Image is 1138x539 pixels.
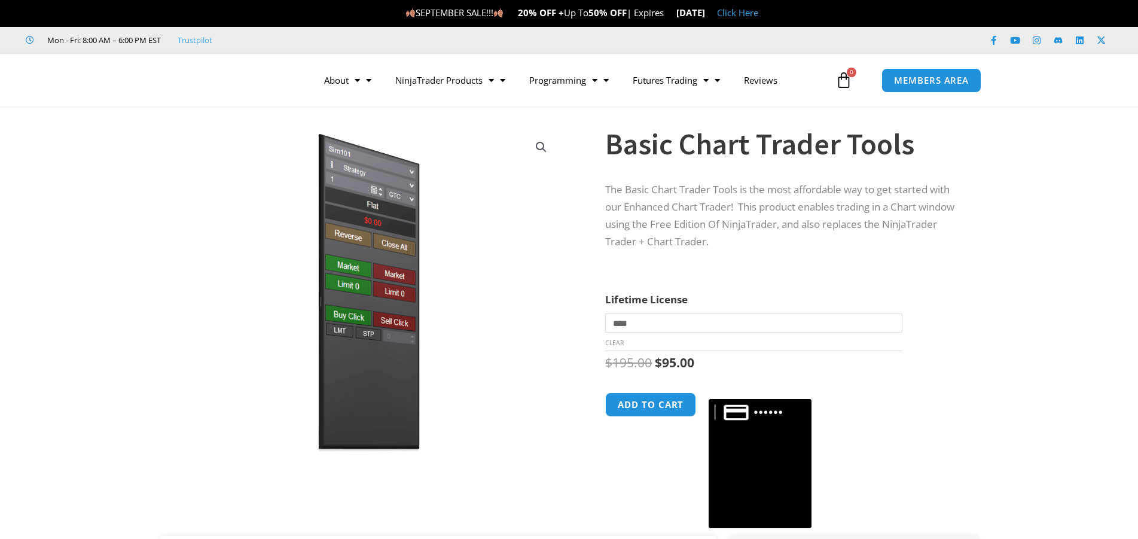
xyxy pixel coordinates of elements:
[732,66,789,94] a: Reviews
[405,7,676,19] span: SEPTEMBER SALE!!! Up To | Expires
[178,33,212,47] a: Trustpilot
[494,8,503,17] img: 🍂
[605,123,954,165] h1: Basic Chart Trader Tools
[605,339,624,347] a: Clear options
[406,8,415,17] img: 🍂
[717,7,758,19] a: Click Here
[676,7,705,19] strong: [DATE]
[44,33,161,47] span: Mon - Fri: 8:00 AM – 6:00 PM EST
[817,63,870,98] a: 0
[655,354,662,371] span: $
[754,406,784,419] text: ••••••
[847,68,856,77] span: 0
[655,354,694,371] bdi: 95.00
[517,66,621,94] a: Programming
[605,354,612,371] span: $
[605,181,954,251] p: The Basic Chart Trader Tools is the most affordable way to get started with our Enhanced Chart Tr...
[312,66,832,94] nav: Menu
[621,66,732,94] a: Futures Trading
[881,68,981,93] a: MEMBERS AREA
[141,59,269,102] img: LogoAI | Affordable Indicators – NinjaTrader
[383,66,517,94] a: NinjaTrader Products
[605,392,696,417] button: Add to cart
[894,76,969,85] span: MEMBERS AREA
[176,127,561,458] img: BasicTools
[605,354,652,371] bdi: 195.00
[312,66,383,94] a: About
[605,293,688,306] label: Lifetime License
[664,8,673,17] img: ⌛
[530,136,552,158] a: View full-screen image gallery
[518,7,564,19] strong: 20% OFF +
[588,7,627,19] strong: 50% OFF
[709,399,811,528] button: Buy with GPay
[706,391,814,392] iframe: Secure payment input frame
